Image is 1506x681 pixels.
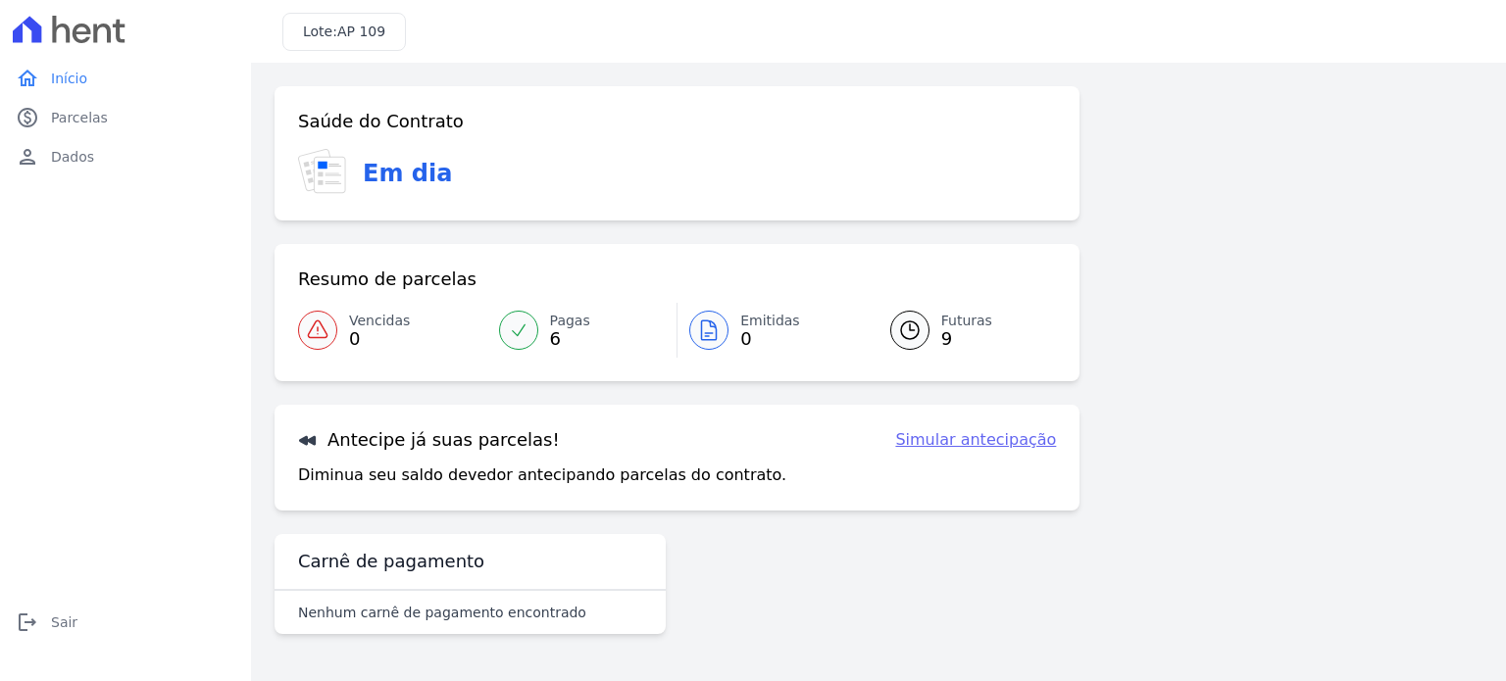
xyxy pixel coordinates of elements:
[550,311,590,331] span: Pagas
[941,311,992,331] span: Futuras
[51,612,77,632] span: Sair
[298,303,487,358] a: Vencidas 0
[298,110,464,133] h3: Saúde do Contrato
[51,69,87,88] span: Início
[298,550,484,573] h3: Carnê de pagamento
[303,22,385,42] h3: Lote:
[487,303,678,358] a: Pagas 6
[867,303,1057,358] a: Futuras 9
[740,311,800,331] span: Emitidas
[298,463,786,487] p: Diminua seu saldo devedor antecipando parcelas do contrato.
[298,268,477,291] h3: Resumo de parcelas
[349,331,410,347] span: 0
[349,311,410,331] span: Vencidas
[337,24,385,39] span: AP 109
[16,67,39,90] i: home
[16,610,39,634] i: logout
[550,331,590,347] span: 6
[8,603,243,642] a: logoutSair
[941,331,992,347] span: 9
[298,428,560,452] h3: Antecipe já suas parcelas!
[16,106,39,129] i: paid
[8,98,243,137] a: paidParcelas
[678,303,867,358] a: Emitidas 0
[51,108,108,127] span: Parcelas
[363,156,452,191] h3: Em dia
[16,145,39,169] i: person
[51,147,94,167] span: Dados
[8,137,243,176] a: personDados
[740,331,800,347] span: 0
[895,428,1056,452] a: Simular antecipação
[298,603,586,622] p: Nenhum carnê de pagamento encontrado
[8,59,243,98] a: homeInício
